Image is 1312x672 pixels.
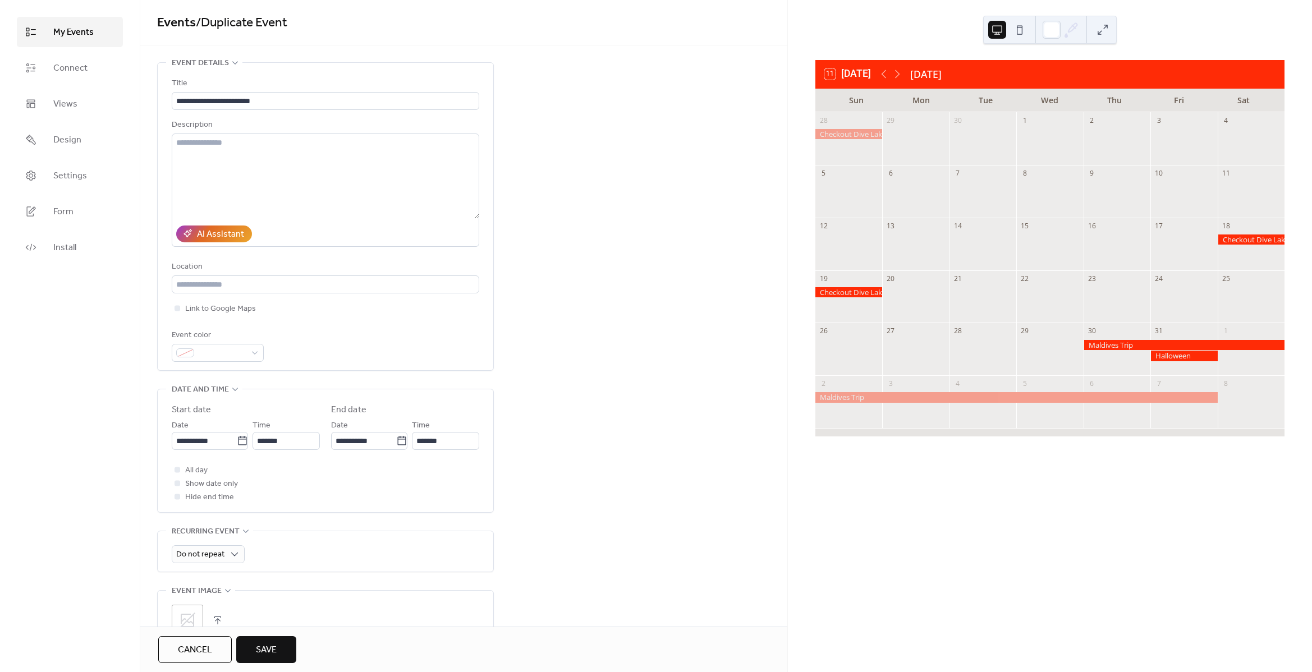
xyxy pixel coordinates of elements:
div: Maldives Trip [815,392,1218,402]
a: Form [17,196,123,227]
div: 26 [819,326,828,336]
div: 13 [886,221,896,231]
span: / Duplicate Event [196,11,287,35]
a: Views [17,89,123,119]
button: Save [236,636,296,663]
div: Tue [953,89,1018,112]
div: Halloween [1150,351,1217,361]
div: Mon [889,89,953,112]
div: 8 [1221,379,1231,389]
div: AI Assistant [197,228,244,241]
div: 22 [1020,274,1030,283]
div: 23 [1087,274,1097,283]
div: 14 [953,221,962,231]
span: Show date only [185,477,238,491]
a: Events [157,11,196,35]
div: Sun [824,89,889,112]
div: 30 [1087,326,1097,336]
span: Hide end time [185,491,234,504]
span: Settings [53,169,87,183]
button: 11[DATE] [820,66,875,82]
span: Design [53,134,81,147]
span: Time [412,419,430,432]
div: 1 [1221,326,1231,336]
span: Install [53,241,76,255]
div: 29 [886,116,896,125]
div: 9 [1087,168,1097,178]
div: Description [172,118,477,132]
div: 12 [819,221,828,231]
div: 29 [1020,326,1030,336]
a: Design [17,125,123,155]
span: Date and time [172,383,229,397]
span: Date [331,419,348,432]
div: 7 [1154,379,1164,389]
span: Save [256,643,277,657]
div: Fri [1146,89,1211,112]
div: 6 [886,168,896,178]
span: Date [172,419,189,432]
div: 24 [1154,274,1164,283]
span: Link to Google Maps [185,302,256,316]
div: 2 [819,379,828,389]
span: Connect [53,62,88,75]
div: 3 [1154,116,1164,125]
a: Install [17,232,123,263]
span: Event image [172,584,222,598]
div: Checkout Dive Lake Hydra [815,129,882,139]
div: Wed [1017,89,1082,112]
div: ; [172,605,203,636]
div: 8 [1020,168,1030,178]
a: Settings [17,160,123,191]
div: 17 [1154,221,1164,231]
div: Checkout Dive Lake Hydra [815,287,882,297]
div: 11 [1221,168,1231,178]
div: Checkout Dive Lake Hydra [1218,234,1285,245]
div: 1 [1020,116,1030,125]
div: 10 [1154,168,1164,178]
div: 18 [1221,221,1231,231]
div: 20 [886,274,896,283]
span: Form [53,205,74,219]
div: Title [172,77,477,90]
div: 3 [886,379,896,389]
button: Cancel [158,636,232,663]
div: 28 [819,116,828,125]
div: End date [331,403,366,417]
div: 16 [1087,221,1097,231]
div: 21 [953,274,962,283]
div: 5 [1020,379,1030,389]
div: Location [172,260,477,274]
div: 28 [953,326,962,336]
span: Recurring event [172,525,240,538]
div: [DATE] [910,67,942,81]
div: 19 [819,274,828,283]
div: 27 [886,326,896,336]
span: Do not repeat [176,547,224,562]
div: 7 [953,168,962,178]
span: All day [185,464,208,477]
button: AI Assistant [176,225,252,242]
div: Start date [172,403,211,417]
a: Connect [17,53,123,83]
div: Event color [172,329,262,342]
div: 2 [1087,116,1097,125]
div: 15 [1020,221,1030,231]
span: My Events [53,26,94,39]
span: Cancel [178,643,212,657]
div: 6 [1087,379,1097,389]
div: 31 [1154,326,1164,336]
div: 5 [819,168,828,178]
a: My Events [17,17,123,47]
span: Time [253,419,270,432]
div: Thu [1082,89,1146,112]
div: Sat [1211,89,1276,112]
span: Event details [172,57,229,70]
span: Views [53,98,77,111]
div: Maldives Trip [1084,340,1285,350]
div: 25 [1221,274,1231,283]
div: 30 [953,116,962,125]
div: 4 [1221,116,1231,125]
div: 4 [953,379,962,389]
